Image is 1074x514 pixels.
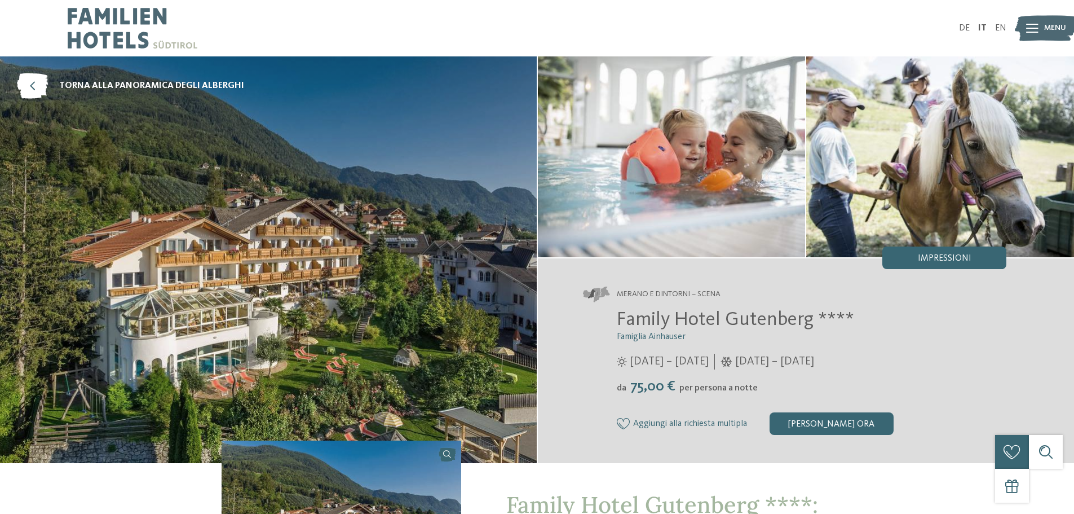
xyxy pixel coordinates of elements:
span: Impressioni [918,254,971,263]
a: EN [995,24,1006,33]
span: Menu [1044,23,1066,34]
div: [PERSON_NAME] ora [770,412,894,435]
span: per persona a notte [679,384,758,393]
i: Orari d'apertura inverno [721,357,732,367]
span: Merano e dintorni – Scena [617,289,721,300]
a: DE [959,24,970,33]
img: il family hotel a Scena per amanti della natura dall’estro creativo [538,56,806,257]
span: Family Hotel Gutenberg **** [617,310,854,330]
a: torna alla panoramica degli alberghi [17,73,244,99]
span: 75,00 € [627,379,678,394]
i: Orari d'apertura estate [617,357,627,367]
span: da [617,384,626,393]
span: Famiglia Ainhauser [617,332,686,341]
span: [DATE] – [DATE] [735,354,814,370]
span: [DATE] – [DATE] [630,354,709,370]
a: IT [978,24,987,33]
img: Family Hotel Gutenberg **** [806,56,1074,257]
span: Aggiungi alla richiesta multipla [633,419,747,429]
span: torna alla panoramica degli alberghi [59,80,244,92]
